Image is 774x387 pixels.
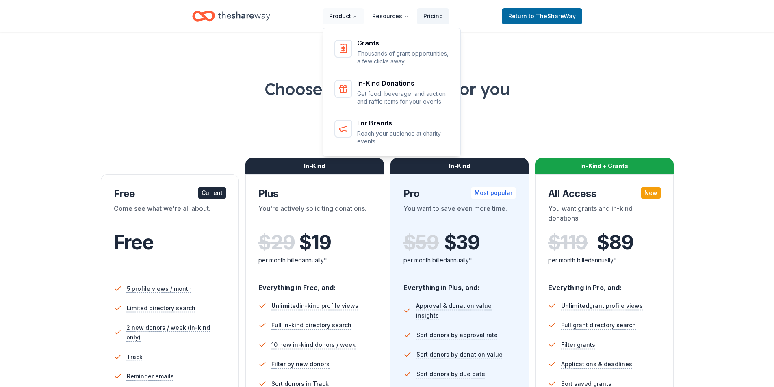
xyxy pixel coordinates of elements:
a: Pricing [417,8,449,24]
div: In-Kind [245,158,384,174]
a: Home [192,6,270,26]
span: $ 89 [597,231,633,254]
p: Get food, beverage, and auction and raffle items for your events [357,90,450,106]
span: Sort donors by donation value [416,350,503,359]
div: per month billed annually* [258,255,371,265]
button: Resources [366,8,415,24]
span: 10 new in-kind donors / week [271,340,356,350]
span: Sort donors by due date [416,369,485,379]
span: $ 19 [299,231,331,254]
span: Full in-kind directory search [271,320,351,330]
span: Limited directory search [127,303,195,313]
div: Current [198,187,226,199]
div: Plus [258,187,371,200]
div: In-Kind [390,158,529,174]
span: Applications & deadlines [561,359,632,369]
div: Most popular [471,187,516,199]
div: You're actively soliciting donations. [258,203,371,226]
span: Free [114,230,154,254]
div: Everything in Free, and: [258,276,371,293]
div: Come see what we're all about. [114,203,226,226]
div: Product [323,28,461,157]
p: Thousands of grant opportunities, a few clicks away [357,50,450,65]
span: to TheShareWay [529,13,576,19]
div: Everything in Plus, and: [403,276,516,293]
span: Filter grants [561,340,595,350]
span: grant profile views [561,302,643,309]
span: Sort donors by approval rate [416,330,498,340]
div: For Brands [357,120,450,126]
nav: Main [323,6,449,26]
a: For BrandsReach your audience at charity events [330,115,455,150]
span: Unlimited [271,302,299,309]
a: In-Kind DonationsGet food, beverage, and auction and raffle items for your events [330,75,455,110]
span: Approval & donation value insights [416,301,516,320]
span: Return [508,11,576,21]
div: per month billed annually* [548,255,661,265]
div: Pro [403,187,516,200]
a: Returnto TheShareWay [502,8,582,24]
span: Track [127,352,143,362]
span: in-kind profile views [271,302,358,309]
div: Grants [357,40,450,46]
span: 5 profile views / month [127,284,192,294]
div: You want to save even more time. [403,203,516,226]
span: Filter by new donors [271,359,330,369]
div: In-Kind Donations [357,80,450,86]
a: GrantsThousands of grant opportunities, a few clicks away [330,35,455,70]
span: Full grant directory search [561,320,636,330]
div: Everything in Pro, and: [548,276,661,293]
span: Unlimited [561,302,589,309]
p: Reach your audience at charity events [357,130,450,145]
div: New [641,187,661,199]
span: 2 new donors / week (in-kind only) [126,323,226,342]
div: You want grants and in-kind donations! [548,203,661,226]
span: Reminder emails [127,372,174,381]
button: Product [323,8,364,24]
div: Free [114,187,226,200]
h1: Choose the perfect plan for you [33,78,741,100]
div: per month billed annually* [403,255,516,265]
span: $ 39 [444,231,480,254]
div: In-Kind + Grants [535,158,674,174]
div: All Access [548,187,661,200]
